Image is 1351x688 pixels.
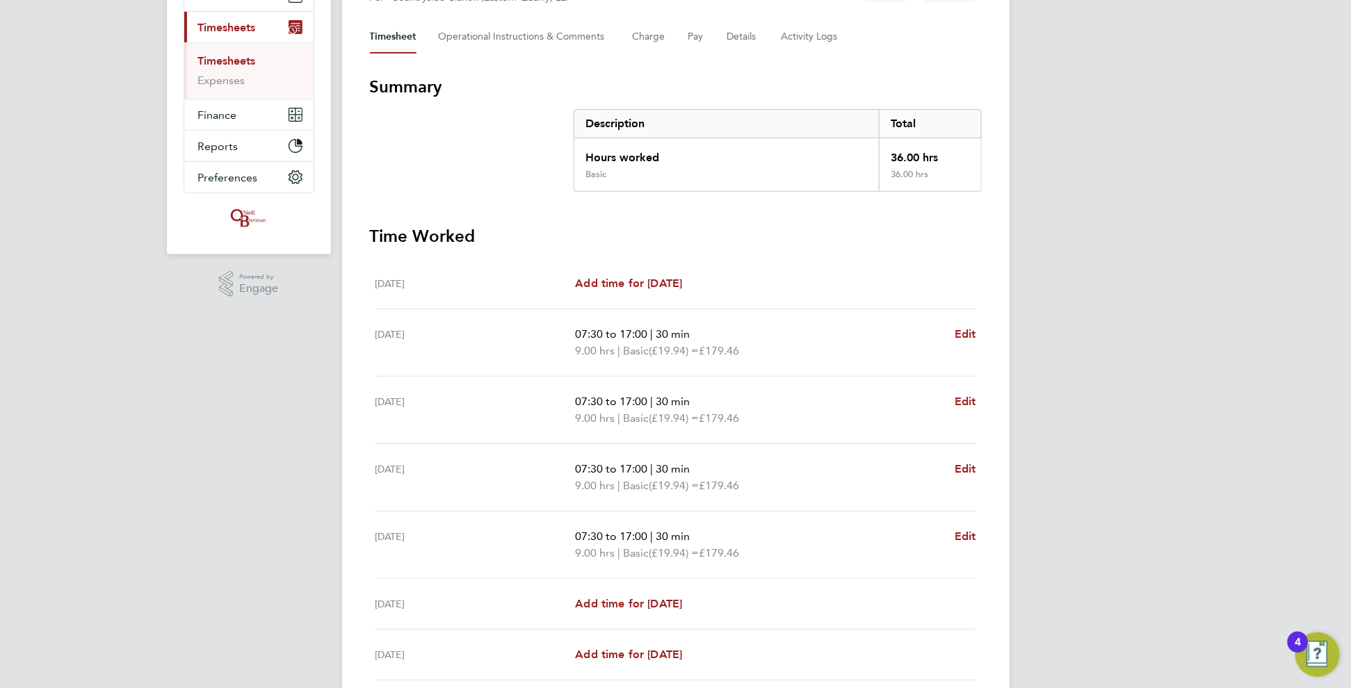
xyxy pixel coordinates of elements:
[375,393,576,427] div: [DATE]
[198,108,237,122] span: Finance
[955,461,976,477] a: Edit
[370,20,416,54] button: Timesheet
[370,225,982,247] h3: Time Worked
[955,326,976,343] a: Edit
[649,344,699,357] span: (£19.94) =
[649,411,699,425] span: (£19.94) =
[219,271,278,297] a: Powered byEngage
[575,596,682,612] a: Add time for [DATE]
[699,479,739,492] span: £179.46
[656,395,690,408] span: 30 min
[375,275,576,292] div: [DATE]
[575,395,647,408] span: 07:30 to 17:00
[879,169,980,191] div: 36.00 hrs
[239,271,278,283] span: Powered by
[656,462,690,475] span: 30 min
[228,207,268,229] img: oneillandbrennan-logo-retina.png
[375,461,576,494] div: [DATE]
[699,411,739,425] span: £179.46
[239,283,278,295] span: Engage
[633,20,666,54] button: Charge
[955,528,976,545] a: Edit
[699,546,739,559] span: £179.46
[617,344,620,357] span: |
[955,462,976,475] span: Edit
[198,54,256,67] a: Timesheets
[650,462,653,475] span: |
[656,530,690,543] span: 30 min
[699,344,739,357] span: £179.46
[623,545,649,562] span: Basic
[1295,642,1301,660] div: 4
[184,162,314,193] button: Preferences
[617,411,620,425] span: |
[198,140,238,153] span: Reports
[623,477,649,494] span: Basic
[617,479,620,492] span: |
[184,12,314,42] button: Timesheets
[375,326,576,359] div: [DATE]
[649,479,699,492] span: (£19.94) =
[727,20,759,54] button: Details
[688,20,705,54] button: Pay
[650,530,653,543] span: |
[650,395,653,408] span: |
[879,138,980,169] div: 36.00 hrs
[370,76,982,98] h3: Summary
[375,528,576,562] div: [DATE]
[574,110,880,138] div: Description
[575,530,647,543] span: 07:30 to 17:00
[617,546,620,559] span: |
[198,171,258,184] span: Preferences
[575,344,615,357] span: 9.00 hrs
[575,411,615,425] span: 9.00 hrs
[439,20,610,54] button: Operational Instructions & Comments
[955,393,976,410] a: Edit
[656,327,690,341] span: 30 min
[575,277,682,290] span: Add time for [DATE]
[375,596,576,612] div: [DATE]
[575,646,682,663] a: Add time for [DATE]
[575,648,682,661] span: Add time for [DATE]
[184,42,314,99] div: Timesheets
[623,343,649,359] span: Basic
[1295,632,1340,677] button: Open Resource Center, 4 new notifications
[623,410,649,427] span: Basic
[575,327,647,341] span: 07:30 to 17:00
[574,109,982,192] div: Summary
[575,597,682,610] span: Add time for [DATE]
[574,138,880,169] div: Hours worked
[198,21,256,34] span: Timesheets
[575,275,682,292] a: Add time for [DATE]
[955,530,976,543] span: Edit
[184,99,314,130] button: Finance
[184,207,314,229] a: Go to home page
[375,646,576,663] div: [DATE]
[879,110,980,138] div: Total
[575,462,647,475] span: 07:30 to 17:00
[198,74,245,87] a: Expenses
[782,20,840,54] button: Activity Logs
[955,395,976,408] span: Edit
[650,327,653,341] span: |
[649,546,699,559] span: (£19.94) =
[955,327,976,341] span: Edit
[585,169,606,180] div: Basic
[184,131,314,161] button: Reports
[575,546,615,559] span: 9.00 hrs
[575,479,615,492] span: 9.00 hrs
